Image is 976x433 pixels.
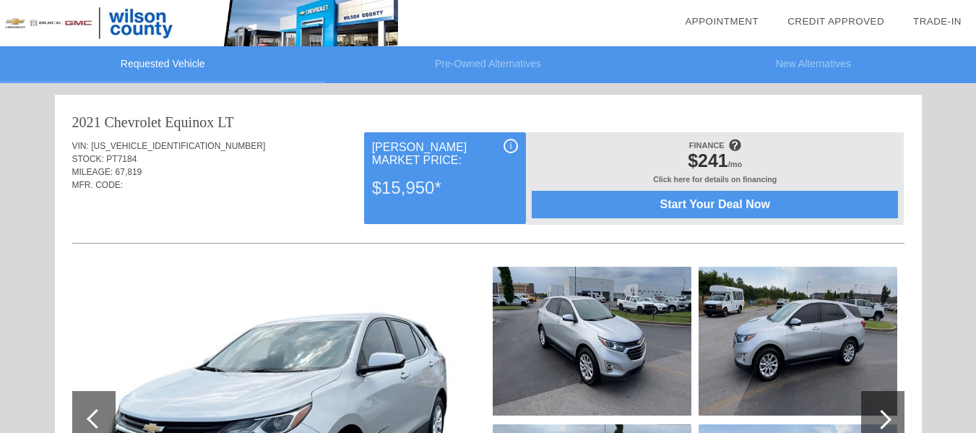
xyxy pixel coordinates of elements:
[72,180,124,190] span: MFR. CODE:
[688,150,728,171] span: $241
[72,112,215,132] div: 2021 Chevrolet Equinox
[72,154,104,164] span: STOCK:
[685,16,759,27] a: Appointment
[913,16,962,27] a: Trade-In
[372,139,518,169] div: [PERSON_NAME] Market Price:
[72,141,89,151] span: VIN:
[689,141,725,150] span: FINANCE
[539,150,891,175] div: /mo
[372,169,518,207] div: $15,950*
[510,141,512,151] span: i
[72,167,113,177] span: MILEAGE:
[325,46,650,83] li: Pre-Owned Alternatives
[699,267,897,416] img: 666e41d31944a5a43dd342546f6c108ax.jpg
[651,46,976,83] li: New Alternatives
[493,267,691,416] img: c780db952a93657dd9440ff6322b092ax.jpg
[532,175,898,191] div: Click here for details on financing
[116,167,142,177] span: 67,819
[217,112,234,132] div: LT
[91,141,265,151] span: [US_VEHICLE_IDENTIFICATION_NUMBER]
[106,154,137,164] span: PT7184
[72,200,904,223] div: Quoted on [DATE] 2:24:26 PM
[787,16,884,27] a: Credit Approved
[550,198,880,211] span: Start Your Deal Now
